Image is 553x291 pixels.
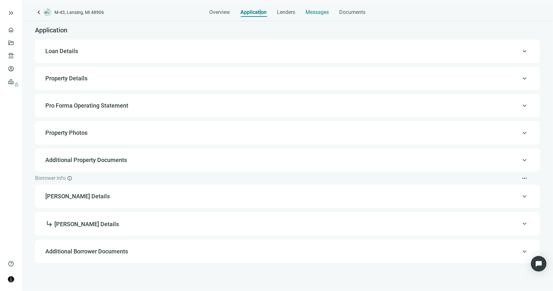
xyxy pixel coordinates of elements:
img: deal-logo [44,8,52,16]
a: keyboard_arrow_left [35,8,43,16]
span: M-43, Lansing, MI 48906 [54,9,104,16]
button: more_horiz [519,173,530,183]
span: Lenders [277,9,295,16]
span: Overview [210,9,230,16]
span: Property Photos [45,129,87,136]
span: Additional Borrower Documents [45,248,128,255]
span: Loan Details [45,48,78,54]
span: Borrower info [35,175,66,181]
span: info [67,176,72,181]
span: [PERSON_NAME] Details [45,221,119,227]
span: subdirectory_arrow_right [45,220,53,227]
span: Pro Forma Operating Statement [45,102,128,109]
div: Open Intercom Messenger [531,256,547,272]
span: [PERSON_NAME] Details [45,192,528,200]
button: keyboard_double_arrow_right [7,9,15,17]
span: Application [241,9,267,16]
img: avatar [8,276,14,282]
span: help [8,261,14,267]
span: Additional Property Documents [45,157,127,163]
span: Property Details [45,75,87,82]
span: more_horiz [521,175,528,181]
span: Application [35,26,67,34]
span: Documents [340,9,366,16]
span: Messages [306,9,329,15]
